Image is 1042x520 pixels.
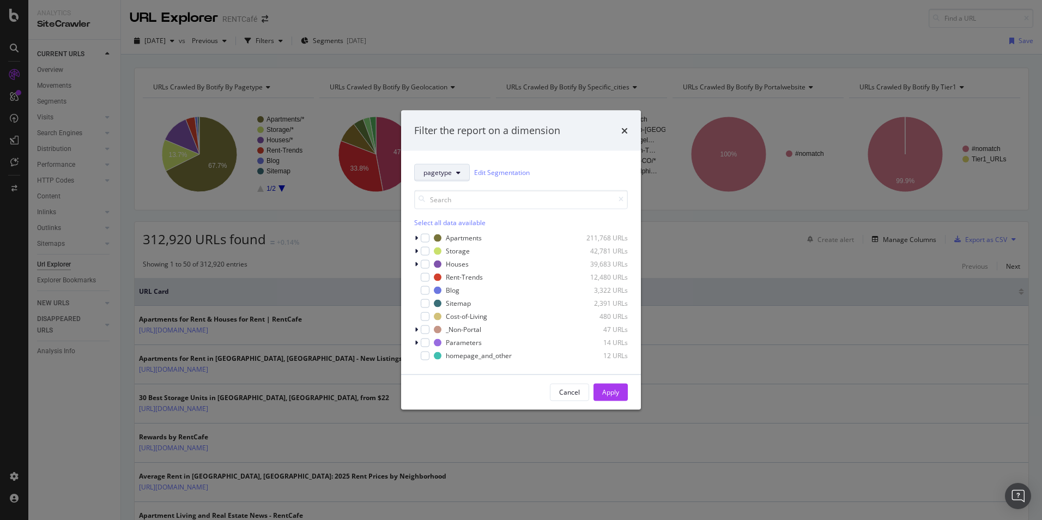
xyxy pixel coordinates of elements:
[574,351,628,360] div: 12 URLs
[446,259,469,269] div: Houses
[446,233,482,243] div: Apartments
[574,233,628,243] div: 211,768 URLs
[446,351,512,360] div: homepage_and_other
[414,124,560,138] div: Filter the report on a dimension
[621,124,628,138] div: times
[574,273,628,282] div: 12,480 URLs
[550,383,589,401] button: Cancel
[474,167,530,178] a: Edit Segmentation
[574,312,628,321] div: 480 URLs
[446,273,483,282] div: Rent-Trends
[574,259,628,269] div: 39,683 URLs
[1005,483,1031,509] div: Open Intercom Messenger
[574,325,628,334] div: 47 URLs
[446,299,471,308] div: Sitemap
[414,190,628,209] input: Search
[574,286,628,295] div: 3,322 URLs
[446,312,487,321] div: Cost-of-Living
[401,111,641,410] div: modal
[423,168,452,177] span: pagetype
[446,286,459,295] div: Blog
[446,246,470,256] div: Storage
[559,388,580,397] div: Cancel
[574,299,628,308] div: 2,391 URLs
[446,338,482,347] div: Parameters
[602,388,619,397] div: Apply
[414,164,470,181] button: pagetype
[593,383,628,401] button: Apply
[446,325,481,334] div: _Non-Portal
[574,246,628,256] div: 42,781 URLs
[574,338,628,347] div: 14 URLs
[414,217,628,227] div: Select all data available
